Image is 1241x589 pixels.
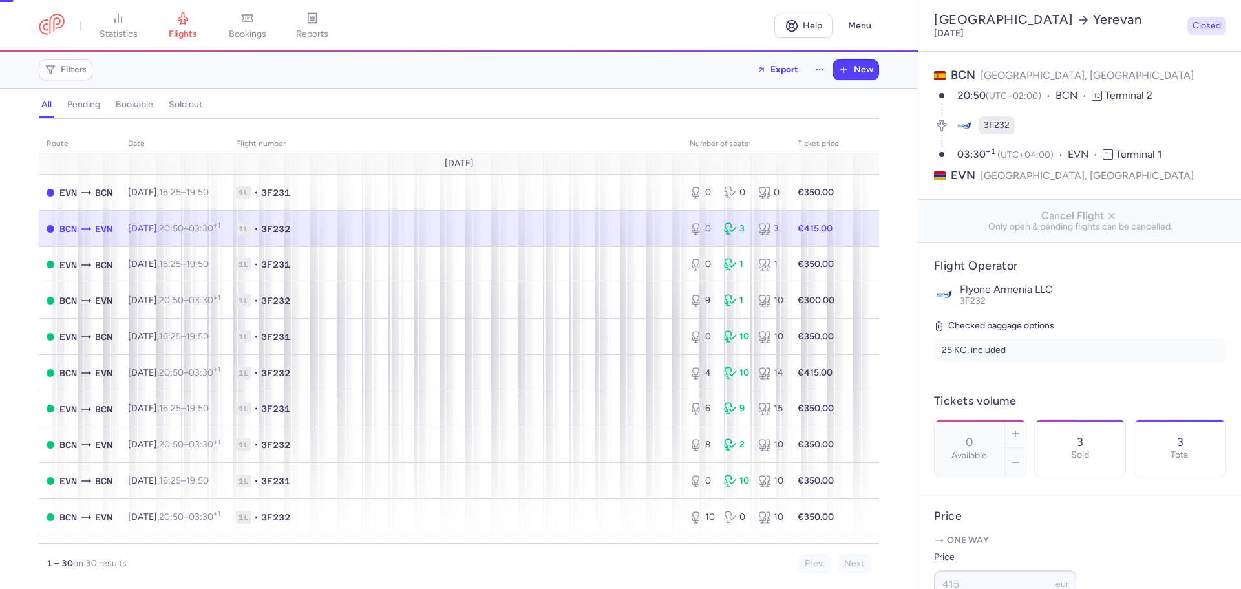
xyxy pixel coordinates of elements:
[236,222,251,235] span: 1L
[1055,89,1092,103] span: BCN
[798,223,833,234] strong: €415.00
[159,511,184,522] time: 20:50
[837,554,871,573] button: Next
[934,394,1226,409] h4: Tickets volume
[934,509,1226,524] h4: Price
[254,367,259,380] span: •
[724,367,748,380] div: 10
[236,402,251,415] span: 1L
[213,365,220,374] sup: +1
[1171,450,1190,460] p: Total
[159,223,220,234] span: –
[690,511,714,524] div: 10
[236,294,251,307] span: 1L
[59,258,77,272] span: EVN
[690,330,714,343] div: 0
[261,438,290,451] span: 3F232
[934,534,1226,547] p: One way
[159,295,184,306] time: 20:50
[957,148,997,160] time: 03:30
[95,510,112,524] span: EVN
[758,186,782,199] div: 0
[189,295,220,306] time: 03:30
[254,258,259,271] span: •
[169,28,197,40] span: flights
[445,158,474,169] span: [DATE]
[236,258,251,271] span: 1L
[798,295,834,306] strong: €300.00
[41,99,52,111] h4: all
[951,167,975,184] span: EVN
[854,65,873,75] span: New
[59,366,77,380] span: BCN
[790,134,847,154] th: Ticket price
[724,402,748,415] div: 9
[934,259,1226,273] h4: Flight Operator
[929,222,1231,232] span: Only open & pending flights can be cancelled.
[798,259,834,270] strong: €350.00
[798,439,834,450] strong: €350.00
[724,258,748,271] div: 1
[213,221,220,230] sup: +1
[128,187,209,198] span: [DATE],
[95,222,112,236] span: EVN
[981,167,1194,184] span: [GEOGRAPHIC_DATA], [GEOGRAPHIC_DATA]
[120,134,228,154] th: date
[934,12,1182,28] h2: [GEOGRAPHIC_DATA] Yerevan
[690,367,714,380] div: 4
[981,69,1194,81] span: [GEOGRAPHIC_DATA], [GEOGRAPHIC_DATA]
[724,330,748,343] div: 10
[934,550,1076,565] label: Price
[261,511,290,524] span: 3F232
[951,451,987,461] label: Available
[236,186,251,199] span: 1L
[186,403,209,414] time: 19:50
[833,60,878,80] button: New
[159,403,209,414] span: –
[951,68,975,82] span: BCN
[186,187,209,198] time: 19:50
[61,65,87,75] span: Filters
[189,439,220,450] time: 03:30
[95,294,112,308] span: EVN
[128,403,209,414] span: [DATE],
[159,259,181,270] time: 16:25
[39,134,120,154] th: route
[261,367,290,380] span: 3F232
[254,294,259,307] span: •
[254,402,259,415] span: •
[798,331,834,342] strong: €350.00
[254,475,259,487] span: •
[724,222,748,235] div: 3
[128,475,209,486] span: [DATE],
[758,511,782,524] div: 10
[59,402,77,416] span: EVN
[100,28,138,40] span: statistics
[1071,450,1089,460] p: Sold
[86,12,151,40] a: statistics
[254,330,259,343] span: •
[690,186,714,199] div: 0
[690,258,714,271] div: 0
[159,331,181,342] time: 16:25
[798,475,834,486] strong: €350.00
[95,258,112,272] span: BCN
[159,187,181,198] time: 16:25
[67,99,100,111] h4: pending
[254,222,259,235] span: •
[1177,436,1183,449] p: 3
[159,439,184,450] time: 20:50
[261,186,290,199] span: 3F231
[39,60,92,80] button: Filters
[254,438,259,451] span: •
[690,402,714,415] div: 6
[934,28,964,39] time: [DATE]
[758,222,782,235] div: 3
[73,558,127,569] span: on 30 results
[236,511,251,524] span: 1L
[228,134,682,154] th: Flight number
[1068,147,1103,162] span: EVN
[748,59,807,80] button: Export
[840,14,879,38] button: Menu
[151,12,215,40] a: flights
